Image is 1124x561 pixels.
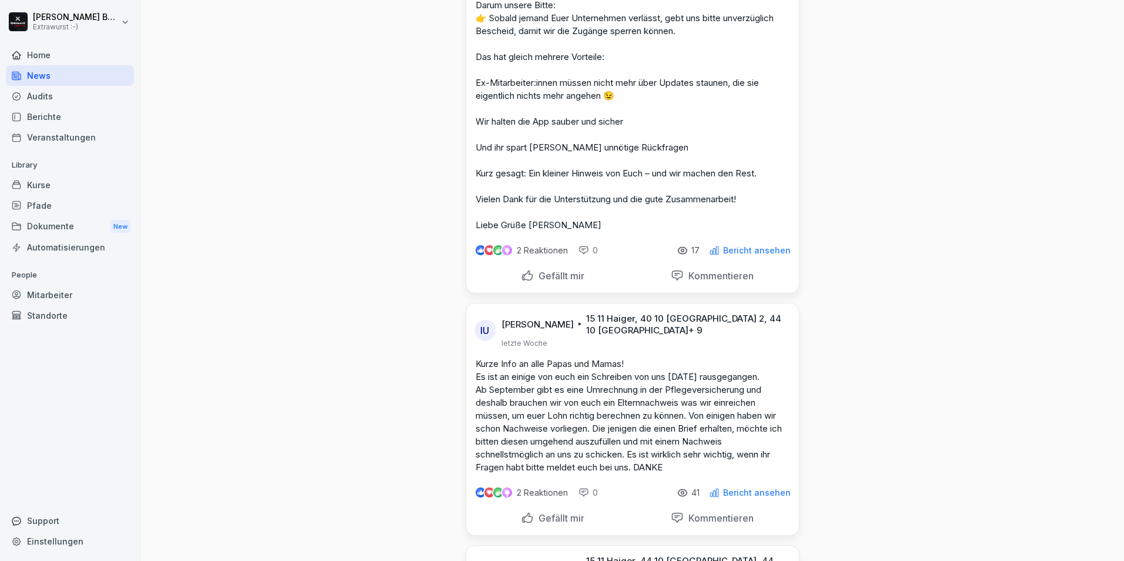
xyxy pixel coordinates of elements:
p: [PERSON_NAME] Berndt [33,12,119,22]
a: Audits [6,86,134,106]
p: Extrawurst :-) [33,23,119,31]
div: Dokumente [6,216,134,238]
a: DokumenteNew [6,216,134,238]
p: Library [6,156,134,175]
img: celebrate [493,245,503,255]
a: Home [6,45,134,65]
p: People [6,266,134,285]
p: letzte Woche [501,339,547,348]
p: 2 Reaktionen [517,488,568,497]
div: New [111,220,131,233]
p: Gefällt mir [534,512,584,524]
a: Pfade [6,195,134,216]
img: like [476,488,485,497]
a: Automatisierungen [6,237,134,258]
a: News [6,65,134,86]
p: Kurze Info an alle Papas und Mamas! Es ist an einige von euch ein Schreiben von uns [DATE] rausge... [476,358,790,474]
img: inspiring [502,245,512,256]
a: Standorte [6,305,134,326]
a: Kurse [6,175,134,195]
img: inspiring [502,487,512,498]
a: Mitarbeiter [6,285,134,305]
p: Kommentieren [684,270,754,282]
a: Veranstaltungen [6,127,134,148]
p: [PERSON_NAME] [501,319,574,330]
p: Kommentieren [684,512,754,524]
p: 41 [691,488,700,497]
a: Berichte [6,106,134,127]
img: celebrate [493,487,503,497]
div: Support [6,510,134,531]
p: Bericht ansehen [723,488,791,497]
p: 2 Reaktionen [517,246,568,255]
img: love [485,246,494,255]
p: Gefällt mir [534,270,584,282]
div: IU [474,320,496,341]
img: like [476,246,485,255]
div: 0 [578,245,598,256]
p: 17 [691,246,700,255]
img: love [485,488,494,497]
p: 15 11 Haiger, 40 10 [GEOGRAPHIC_DATA] 2, 44 10 [GEOGRAPHIC_DATA] + 9 [586,313,784,336]
p: Bericht ansehen [723,246,791,255]
div: 0 [578,487,598,499]
a: Einstellungen [6,531,134,552]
